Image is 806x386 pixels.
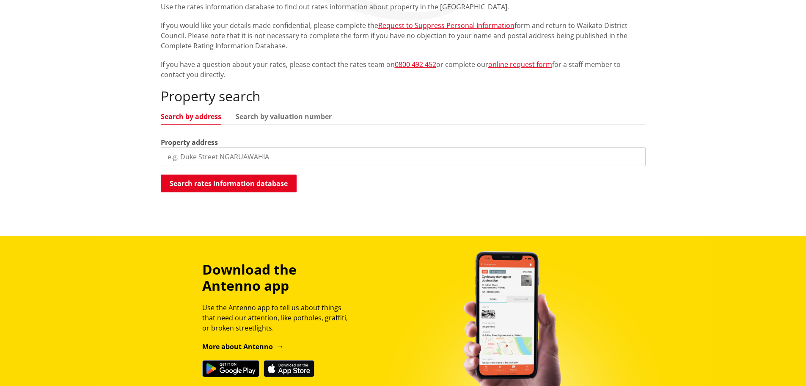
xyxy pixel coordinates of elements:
[202,303,355,333] p: Use the Antenno app to tell us about things that need our attention, like potholes, graffiti, or ...
[378,21,514,30] a: Request to Suppress Personal Information
[161,137,218,147] label: Property address
[161,113,221,120] a: Search by address
[202,261,355,294] h3: Download the Antenno app
[161,2,646,12] p: Use the rates information database to find out rates information about property in the [GEOGRAPHI...
[488,60,552,69] a: online request form
[161,59,646,80] p: If you have a question about your rates, please contact the rates team on or complete our for a s...
[767,350,798,381] iframe: Messenger Launcher
[264,360,314,377] img: Download on the App Store
[202,342,284,351] a: More about Antenno
[161,175,297,192] button: Search rates information database
[161,88,646,104] h2: Property search
[161,147,646,166] input: e.g. Duke Street NGARUAWAHIA
[202,360,259,377] img: Get it on Google Play
[236,113,332,120] a: Search by valuation number
[395,60,436,69] a: 0800 492 452
[161,20,646,51] p: If you would like your details made confidential, please complete the form and return to Waikato ...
